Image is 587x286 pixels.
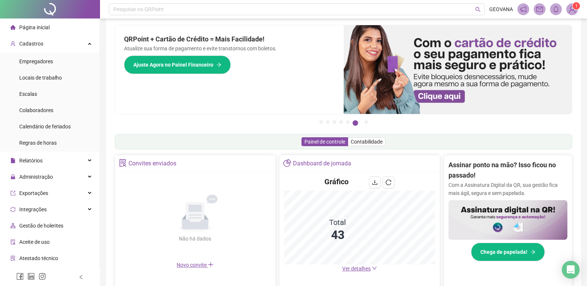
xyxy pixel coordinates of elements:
span: Integrações [19,206,47,212]
span: Página inicial [19,24,50,30]
button: 6 [353,120,358,126]
span: GEOVANA [489,5,513,13]
button: Chega de papelada! [471,243,545,261]
span: Relatórios [19,158,43,164]
span: Colaboradores [19,107,53,113]
img: banner%2F02c71560-61a6-44d4-94b9-c8ab97240462.png [448,200,567,240]
span: Chega de papelada! [480,248,527,256]
button: 7 [364,120,368,124]
span: export [10,191,16,196]
div: Dashboard de jornada [293,157,351,170]
span: Escalas [19,91,37,97]
span: Regras de horas [19,140,57,146]
span: down [372,266,377,271]
span: Painel de controle [304,139,345,145]
span: file [10,158,16,163]
span: Empregadores [19,58,53,64]
span: Novo convite [177,262,214,268]
span: user-add [10,41,16,46]
span: Gestão de holerites [19,223,63,229]
h2: QRPoint + Cartão de Crédito = Mais Facilidade! [124,34,335,44]
span: Administração [19,174,53,180]
span: apartment [10,223,16,228]
span: download [372,179,378,185]
span: plus [208,262,214,268]
h4: Gráfico [324,176,348,187]
span: Cadastros [19,41,43,47]
span: notification [520,6,527,13]
span: lock [10,174,16,179]
sup: Atualize o seu contato no menu Meus Dados [573,2,580,10]
span: instagram [39,273,46,280]
button: Ajuste Agora no Painel Financeiro [124,55,231,74]
span: Ajuste Agora no Painel Financeiro [133,61,213,69]
h2: Assinar ponto na mão? Isso ficou no passado! [448,160,567,181]
span: linkedin [27,273,35,280]
span: mail [536,6,543,13]
div: Open Intercom Messenger [562,261,580,279]
p: Com a Assinatura Digital da QR, sua gestão fica mais ágil, segura e sem papelada. [448,181,567,197]
p: Atualize sua forma de pagamento e evite transtornos com boletos. [124,44,335,53]
button: 3 [333,120,336,124]
span: left [79,275,84,280]
div: Convites enviados [129,157,176,170]
span: Locais de trabalho [19,75,62,81]
button: 2 [326,120,330,124]
span: Atestado técnico [19,255,58,261]
span: arrow-right [530,249,536,255]
span: audit [10,239,16,245]
span: solution [119,159,127,167]
span: arrow-right [216,62,221,67]
span: Calendário de feriados [19,124,71,129]
button: 4 [339,120,343,124]
img: 93960 [567,4,578,15]
span: Ver detalhes [342,266,371,272]
span: facebook [16,273,24,280]
span: search [475,7,481,12]
span: reload [386,179,391,185]
span: sync [10,207,16,212]
span: 1 [575,3,578,9]
button: 5 [346,120,350,124]
span: Exportações [19,190,48,196]
span: Contabilidade [351,139,383,145]
button: 1 [319,120,323,124]
span: bell [553,6,559,13]
a: Ver detalhes down [342,266,377,272]
span: home [10,25,16,30]
img: banner%2F75947b42-3b94-469c-a360-407c2d3115d7.png [344,25,572,114]
span: solution [10,256,16,261]
span: Aceite de uso [19,239,50,245]
div: Não há dados [161,235,229,243]
span: pie-chart [283,159,291,167]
